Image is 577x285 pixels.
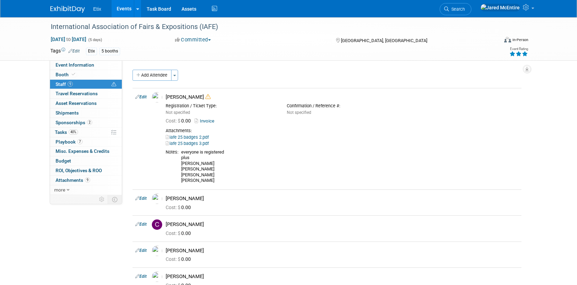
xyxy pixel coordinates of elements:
[287,103,398,109] div: Confirmation / Reference #:
[50,80,122,89] a: Staff9
[166,103,276,109] div: Registration / Ticket Type:
[135,222,147,227] a: Edit
[50,118,122,127] a: Sponsorships2
[56,158,71,164] span: Budget
[56,120,92,125] span: Sponsorships
[56,62,94,68] span: Event Information
[135,274,147,279] a: Edit
[56,100,97,106] span: Asset Reservations
[135,248,147,253] a: Edit
[166,205,194,210] span: 0.00
[68,81,73,87] span: 9
[99,48,120,55] div: 5 booths
[341,38,427,43] span: [GEOGRAPHIC_DATA], [GEOGRAPHIC_DATA]
[166,128,519,134] div: Attachments:
[56,148,109,154] span: Misc. Expenses & Credits
[54,187,65,193] span: more
[166,221,519,228] div: [PERSON_NAME]
[135,196,147,201] a: Edit
[152,219,162,230] img: C.jpg
[166,94,519,100] div: [PERSON_NAME]
[55,129,78,135] span: Tasks
[166,230,194,236] span: 0.00
[50,47,80,55] td: Tags
[56,110,79,116] span: Shipments
[287,110,311,115] span: Not specified
[96,195,108,204] td: Personalize Event Tab Strip
[50,108,122,118] a: Shipments
[77,139,82,144] span: 7
[449,7,465,12] span: Search
[166,118,194,124] span: 0.00
[205,94,211,99] i: Double-book Warning!
[135,95,147,99] a: Edit
[166,110,190,115] span: Not specified
[133,70,172,81] button: Add Attendee
[48,21,488,33] div: International Association of Fairs & Expositions (IAFE)
[56,91,98,96] span: Travel Reservations
[166,149,178,155] div: Notes:
[457,36,528,46] div: Event Format
[72,72,75,76] i: Booth reservation complete
[50,156,122,166] a: Budget
[65,37,72,42] span: to
[85,177,90,183] span: 9
[166,205,181,210] span: Cost: $
[86,48,97,55] div: Etix
[50,166,122,175] a: ROI, Objectives & ROO
[166,273,519,280] div: [PERSON_NAME]
[69,129,78,135] span: 40%
[509,47,528,51] div: Event Rating
[93,6,101,12] span: Etix
[50,147,122,156] a: Misc. Expenses & Credits
[50,128,122,137] a: Tasks40%
[50,60,122,70] a: Event Information
[56,177,90,183] span: Attachments
[56,72,77,77] span: Booth
[50,185,122,195] a: more
[56,81,73,87] span: Staff
[108,195,122,204] td: Toggle Event Tabs
[50,70,122,79] a: Booth
[173,36,214,43] button: Committed
[166,141,209,146] a: iafe 25 badges 3.pdf
[50,176,122,185] a: Attachments9
[88,38,102,42] span: (5 days)
[50,6,85,13] img: ExhibitDay
[111,81,116,88] span: Potential Scheduling Conflict -- at least one attendee is tagged in another overlapping event.
[512,37,528,42] div: In-Person
[166,230,181,236] span: Cost: $
[166,247,519,254] div: [PERSON_NAME]
[87,120,92,125] span: 2
[440,3,471,15] a: Search
[166,256,194,262] span: 0.00
[56,168,102,173] span: ROI, Objectives & ROO
[166,256,181,262] span: Cost: $
[50,137,122,147] a: Playbook7
[504,37,511,42] img: Format-Inperson.png
[56,139,82,145] span: Playbook
[50,89,122,98] a: Travel Reservations
[68,49,80,53] a: Edit
[166,118,181,124] span: Cost: $
[50,36,87,42] span: [DATE] [DATE]
[166,195,519,202] div: [PERSON_NAME]
[166,135,209,140] a: iafe 25 badges 2.pdf
[50,99,122,108] a: Asset Reservations
[181,149,519,184] div: everyone is registered plus [PERSON_NAME] [PERSON_NAME] [PERSON_NAME] [PERSON_NAME]
[195,118,217,124] a: Invoice
[480,4,520,11] img: Jared McEntire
